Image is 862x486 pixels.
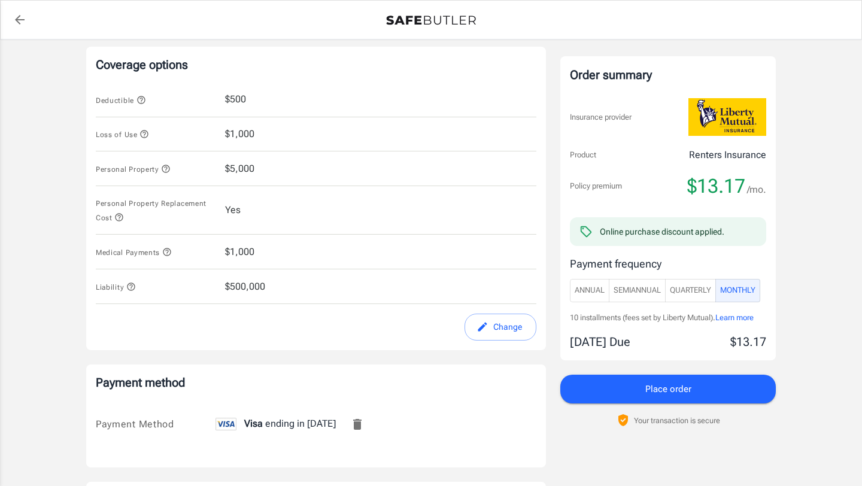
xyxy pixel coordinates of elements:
button: Place order [560,375,776,403]
span: 10 installments (fees set by Liberty Mutual). [570,313,715,322]
button: Liability [96,280,136,294]
p: $13.17 [730,333,766,351]
button: edit [465,314,536,341]
span: Personal Property [96,165,171,174]
img: Back to quotes [386,16,476,25]
span: Annual [575,284,605,297]
span: Place order [645,381,691,397]
button: Annual [570,279,609,302]
span: Learn more [715,313,754,322]
span: ending in [DATE] [215,418,336,429]
button: Monthly [715,279,760,302]
button: Medical Payments [96,245,172,259]
button: Loss of Use [96,127,149,141]
p: [DATE] Due [570,333,630,351]
p: Payment method [96,374,536,391]
a: back to quotes [8,8,32,32]
button: Personal Property Replacement Cost [96,196,215,224]
button: SemiAnnual [609,279,666,302]
span: $1,000 [225,245,254,259]
span: Monthly [720,284,755,297]
div: Online purchase discount applied. [600,226,724,238]
span: $500,000 [225,280,265,294]
span: $1,000 [225,127,254,141]
span: Yes [225,203,241,217]
button: Remove this card [343,410,372,439]
span: Deductible [96,96,146,105]
span: Loss of Use [96,130,149,139]
span: $500 [225,92,246,107]
p: Your transaction is secure [634,415,720,426]
p: Product [570,149,596,161]
p: Policy premium [570,180,622,192]
p: Coverage options [96,56,536,73]
img: Liberty Mutual [688,98,766,136]
span: Liability [96,283,136,291]
span: /mo. [747,181,766,198]
p: Renters Insurance [689,148,766,162]
div: Payment Method [96,417,215,432]
img: visa [215,418,236,430]
p: Insurance provider [570,111,632,123]
span: Visa [244,418,263,429]
span: $5,000 [225,162,254,176]
button: Quarterly [665,279,716,302]
span: Personal Property Replacement Cost [96,199,207,222]
span: $13.17 [687,174,745,198]
div: Order summary [570,66,766,84]
span: SemiAnnual [614,284,661,297]
span: Medical Payments [96,248,172,257]
span: Quarterly [670,284,711,297]
button: Personal Property [96,162,171,176]
button: Deductible [96,93,146,107]
p: Payment frequency [570,256,766,272]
